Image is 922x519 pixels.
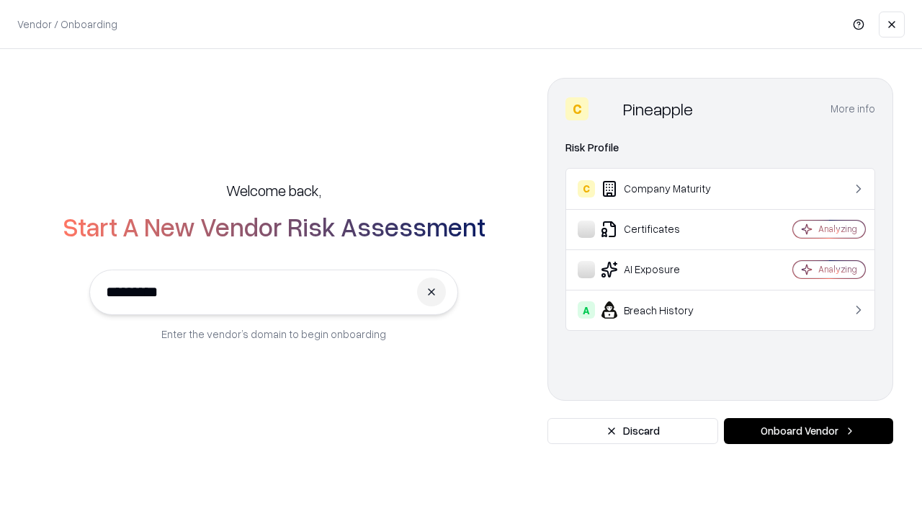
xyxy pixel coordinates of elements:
img: Pineapple [594,97,617,120]
button: More info [831,96,875,122]
div: Certificates [578,221,750,238]
div: Breach History [578,301,750,319]
p: Vendor / Onboarding [17,17,117,32]
div: Analyzing [818,263,857,275]
div: C [565,97,588,120]
div: Company Maturity [578,180,750,198]
div: C [578,180,595,198]
div: Analyzing [818,223,857,235]
div: Risk Profile [565,139,875,156]
h5: Welcome back, [226,180,321,200]
div: Pineapple [623,97,693,120]
div: A [578,301,595,319]
div: AI Exposure [578,261,750,278]
button: Discard [547,418,718,444]
p: Enter the vendor’s domain to begin onboarding [161,327,386,342]
button: Onboard Vendor [724,418,893,444]
h2: Start A New Vendor Risk Assessment [63,212,485,241]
